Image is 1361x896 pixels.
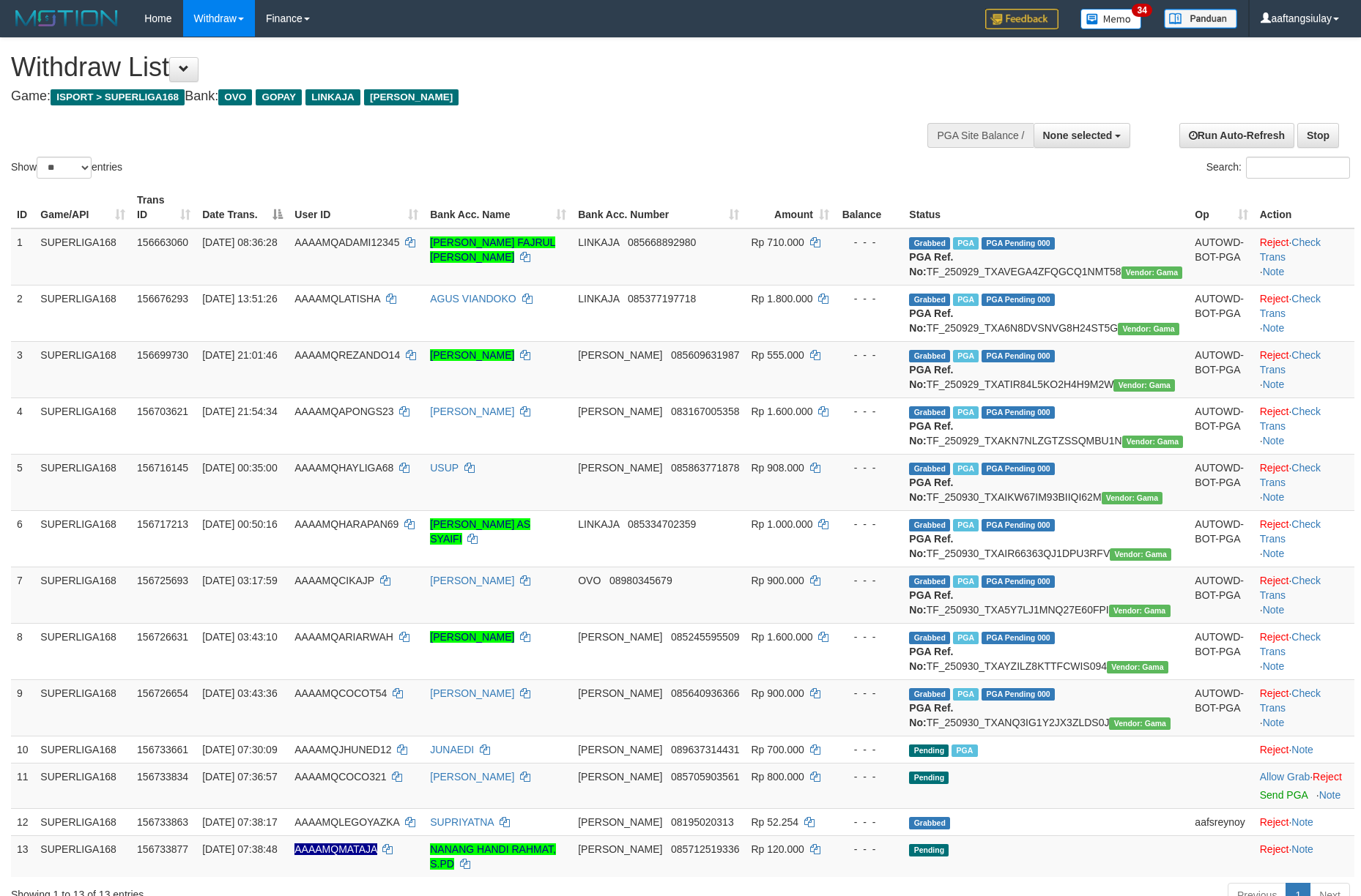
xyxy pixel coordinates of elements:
td: · · [1254,397,1354,454]
th: Bank Acc. Name: activate to sort column ascending [424,187,572,228]
td: · [1254,763,1354,808]
a: Note [1263,548,1285,559]
span: Rp 120.000 [751,843,804,855]
span: Copy 085640936366 to clipboard [671,687,739,699]
td: AUTOWD-BOT-PGA [1189,510,1253,567]
span: OVO [218,89,252,105]
td: aafsreynoy [1189,808,1253,835]
span: Rp 908.000 [751,462,804,474]
span: [PERSON_NAME] [578,687,662,699]
a: Note [1263,322,1285,334]
span: 156703621 [137,406,188,417]
a: USUP [430,462,459,474]
td: AUTOWD-BOT-PGA [1189,228,1253,285]
span: Marked by aafchhiseyha [953,237,979,250]
span: Copy 08195020313 to clipboard [671,816,734,828]
td: AUTOWD-BOT-PGA [1189,679,1253,736]
span: Marked by aafnonsreyleab [953,519,979,531]
a: [PERSON_NAME] FAJRUL [PERSON_NAME] [430,236,555,263]
div: - - - [841,742,897,757]
span: Rp 800.000 [751,771,804,783]
span: 156725693 [137,575,188,586]
span: Vendor URL: https://trx31.1velocity.biz [1110,548,1171,561]
span: 156733661 [137,744,188,755]
td: · [1254,736,1354,763]
span: [DATE] 21:01:46 [202,349,277,361]
a: Note [1263,717,1285,728]
span: Vendor URL: https://trx31.1velocity.biz [1107,661,1168,673]
td: · [1254,835,1354,877]
span: Vendor URL: https://trx31.1velocity.biz [1113,379,1175,392]
a: Reject [1260,236,1289,248]
span: Marked by aafchhiseyha [953,350,979,362]
span: Grabbed [909,294,950,306]
div: - - - [841,460,897,475]
td: AUTOWD-BOT-PGA [1189,341,1253,397]
a: Note [1263,378,1285,390]
span: Marked by aafchhiseyha [953,632,979,644]
span: Copy 085863771878 to clipboard [671,462,739,474]
a: Note [1263,435,1285,447]
span: LINKAJA [578,236,619,248]
a: [PERSON_NAME] [430,349,514,361]
span: Vendor URL: https://trx31.1velocity.biz [1118,323,1179,335]
span: PGA Pending [982,575,1055,588]
a: Reject [1260,518,1289,530]
select: Showentries [37,157,92,179]
td: 11 [11,763,34,808]
span: Copy 085609631987 to clipboard [671,349,739,361]
a: AGUS VIANDOKO [430,293,516,305]
span: PGA Pending [982,632,1055,644]
span: AAAAMQCOCOT54 [294,687,387,699]
th: Status [903,187,1189,228]
td: TF_250929_TXA6N8DVSNVG8H24ST5G [903,285,1189,341]
b: PGA Ref. No: [909,646,953,672]
td: 9 [11,679,34,736]
div: - - - [841,235,897,250]
a: [PERSON_NAME] [430,771,514,783]
span: 156726654 [137,687,188,699]
td: SUPERLIGA168 [34,228,131,285]
span: None selected [1043,130,1113,141]
td: 8 [11,623,34,679]
td: SUPERLIGA168 [34,835,131,877]
span: 156663060 [137,236,188,248]
span: Marked by aafchhiseyha [953,688,979,701]
div: - - - [841,686,897,701]
span: AAAAMQAPONGS23 [294,406,393,417]
span: [DATE] 07:30:09 [202,744,277,755]
span: LINKAJA [578,293,619,305]
td: AUTOWD-BOT-PGA [1189,623,1253,679]
td: AUTOWD-BOT-PGA [1189,454,1253,510]
span: · [1260,771,1313,783]
a: Check Trans [1260,236,1321,263]
span: [DATE] 03:17:59 [202,575,277,586]
span: Rp 1.600.000 [751,406,812,417]
b: PGA Ref. No: [909,533,953,559]
td: · · [1254,510,1354,567]
span: [DATE] 07:38:17 [202,816,277,828]
span: [PERSON_NAME] [578,349,662,361]
td: TF_250930_TXAIR66363QJ1DPU3RFV [903,510,1189,567]
span: GOPAY [256,89,302,105]
td: SUPERLIGA168 [34,736,131,763]
a: Note [1291,816,1313,828]
span: Grabbed [909,688,950,701]
span: Rp 1.600.000 [751,631,812,643]
td: SUPERLIGA168 [34,623,131,679]
a: Note [1291,744,1313,755]
a: Check Trans [1260,687,1321,714]
span: Copy 085668892980 to clipboard [628,236,696,248]
span: 156733834 [137,771,188,783]
td: AUTOWD-BOT-PGA [1189,397,1253,454]
td: SUPERLIGA168 [34,341,131,397]
span: Grabbed [909,519,950,531]
a: Stop [1297,123,1339,148]
a: Reject [1260,816,1289,828]
img: MOTION_logo.png [11,7,122,29]
h1: Withdraw List [11,53,893,82]
span: 156717213 [137,518,188,530]
a: [PERSON_NAME] [430,631,514,643]
b: PGA Ref. No: [909,477,953,503]
td: TF_250930_TXANQ3IG1Y2JX3ZLDS0J [903,679,1189,736]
